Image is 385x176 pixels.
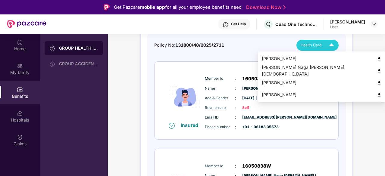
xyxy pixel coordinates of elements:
img: svg+xml;base64,PHN2ZyB4bWxucz0iaHR0cDovL3d3dy53My5vcmcvMjAwMC9zdmciIHdpZHRoPSI0OCIgaGVpZ2h0PSI0OC... [377,93,381,97]
img: svg+xml;base64,PHN2ZyBpZD0iSGVscC0zMngzMiIgeG1sbnM9Imh0dHA6Ly93d3cudzMub3JnLzIwMDAvc3ZnIiB3aWR0aD... [223,22,229,28]
span: : [235,163,236,169]
div: User [330,25,365,29]
div: GROUP HEALTH INSURANCE [59,45,98,51]
img: svg+xml;base64,PHN2ZyBpZD0iSG9tZSIgeG1sbnM9Imh0dHA6Ly93d3cudzMub3JnLzIwMDAvc3ZnIiB3aWR0aD0iMjAiIG... [17,39,23,45]
span: Member Id [205,163,235,169]
span: [EMAIL_ADDRESS][PERSON_NAME][DOMAIN_NAME] [242,115,272,120]
img: svg+xml;base64,PHN2ZyBpZD0iQmVuZWZpdHMiIHhtbG5zPSJodHRwOi8vd3d3LnczLm9yZy8yMDAwL3N2ZyIgd2lkdGg9Ij... [17,87,23,93]
img: svg+xml;base64,PHN2ZyBpZD0iRHJvcGRvd24tMzJ4MzIiIHhtbG5zPSJodHRwOi8vd3d3LnczLm9yZy8yMDAwL3N2ZyIgd2... [372,22,377,26]
div: Quad One Technologies Private Limited [275,21,318,27]
img: svg+xml;base64,PHN2ZyBpZD0iSG9zcGl0YWxzIiB4bWxucz0iaHR0cDovL3d3dy53My5vcmcvMjAwMC9zdmciIHdpZHRoPS... [17,110,23,116]
img: svg+xml;base64,PHN2ZyB3aWR0aD0iMjAiIGhlaWdodD0iMjAiIHZpZXdCb3g9IjAgMCAyMCAyMCIgZmlsbD0ibm9uZSIgeG... [17,63,23,69]
span: Age & Gender [205,95,235,101]
button: Health Card [296,40,339,51]
div: Insured [181,122,202,128]
img: Stroke [283,4,286,11]
div: [PERSON_NAME] [262,55,381,62]
img: svg+xml;base64,PHN2ZyB4bWxucz0iaHR0cDovL3d3dy53My5vcmcvMjAwMC9zdmciIHdpZHRoPSIxNiIgaGVpZ2h0PSIxNi... [169,123,175,129]
span: : [235,85,236,92]
img: icon [167,72,203,122]
span: Q [266,20,271,28]
img: svg+xml;base64,PHN2ZyB4bWxucz0iaHR0cDovL3d3dy53My5vcmcvMjAwMC9zdmciIHdpZHRoPSI0OCIgaGVpZ2h0PSI0OC... [377,81,381,85]
img: svg+xml;base64,PHN2ZyB3aWR0aD0iMjAiIGhlaWdodD0iMjAiIHZpZXdCb3g9IjAgMCAyMCAyMCIgZmlsbD0ibm9uZSIgeG... [49,45,55,51]
span: : [235,114,236,121]
a: Download Now [246,4,284,11]
span: Name [205,86,235,91]
img: svg+xml;base64,PHN2ZyB4bWxucz0iaHR0cDovL3d3dy53My5vcmcvMjAwMC9zdmciIHdpZHRoPSI0OCIgaGVpZ2h0PSI0OC... [377,57,381,61]
img: svg+xml;base64,PHN2ZyB3aWR0aD0iMjAiIGhlaWdodD0iMjAiIHZpZXdCb3g9IjAgMCAyMCAyMCIgZmlsbD0ibm9uZSIgeG... [49,61,55,67]
span: +91 - 96183 35573 [242,124,272,130]
div: Get Pazcare for all your employee benefits need [114,4,242,11]
span: : [235,95,236,101]
span: Email ID [205,115,235,120]
span: 16050838W [242,162,271,170]
span: Self [242,105,272,111]
span: [PERSON_NAME] [242,86,272,91]
div: GROUP ACCIDENTAL INSURANCE [59,61,98,66]
div: Policy No: [154,42,224,49]
span: Phone number [205,124,235,130]
img: New Pazcare Logo [7,20,46,28]
div: [PERSON_NAME] Naga [PERSON_NAME][DEMOGRAPHIC_DATA] [262,64,381,77]
div: [PERSON_NAME] [262,79,381,86]
span: : [235,124,236,130]
span: Member Id [205,76,235,82]
span: Relationship [205,105,235,111]
strong: mobile app [140,4,165,10]
div: [PERSON_NAME] [330,19,365,25]
img: svg+xml;base64,PHN2ZyBpZD0iQ2xhaW0iIHhtbG5zPSJodHRwOi8vd3d3LnczLm9yZy8yMDAwL3N2ZyIgd2lkdGg9IjIwIi... [17,134,23,140]
span: : [235,104,236,111]
span: 16050838E [242,75,269,82]
img: svg+xml;base64,PHN2ZyB4bWxucz0iaHR0cDovL3d3dy53My5vcmcvMjAwMC9zdmciIHdpZHRoPSI0OCIgaGVpZ2h0PSI0OC... [377,69,381,73]
div: Get Help [231,22,246,26]
span: Health Card [301,42,322,48]
img: Icuh8uwCUCF+XjCZyLQsAKiDCM9HiE6CMYmKQaPGkZKaA32CAAACiQcFBJY0IsAAAAASUVORK5CYII= [326,40,337,51]
div: [PERSON_NAME] [262,91,381,98]
span: [DATE] | [DEMOGRAPHIC_DATA] [242,95,272,101]
span: 131800/48/2025/2711 [175,42,224,48]
img: Logo [104,4,110,10]
span: : [235,75,236,82]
